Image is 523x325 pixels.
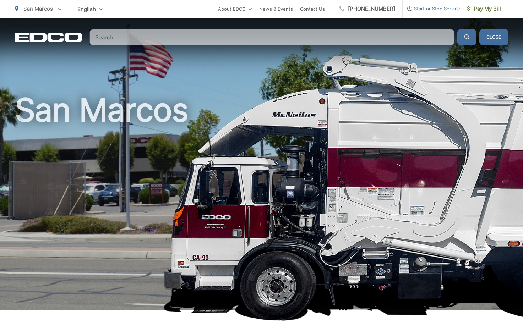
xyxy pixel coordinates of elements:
a: News & Events [259,5,293,13]
span: Pay My Bill [467,5,501,13]
a: Contact Us [300,5,325,13]
button: Close [479,29,508,45]
a: EDCD logo. Return to the homepage. [15,32,82,42]
input: Search [89,29,454,45]
h1: San Marcos [15,92,508,317]
span: English [72,3,108,15]
span: San Marcos [23,5,53,12]
button: Submit the search query. [457,29,476,45]
a: About EDCO [218,5,252,13]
